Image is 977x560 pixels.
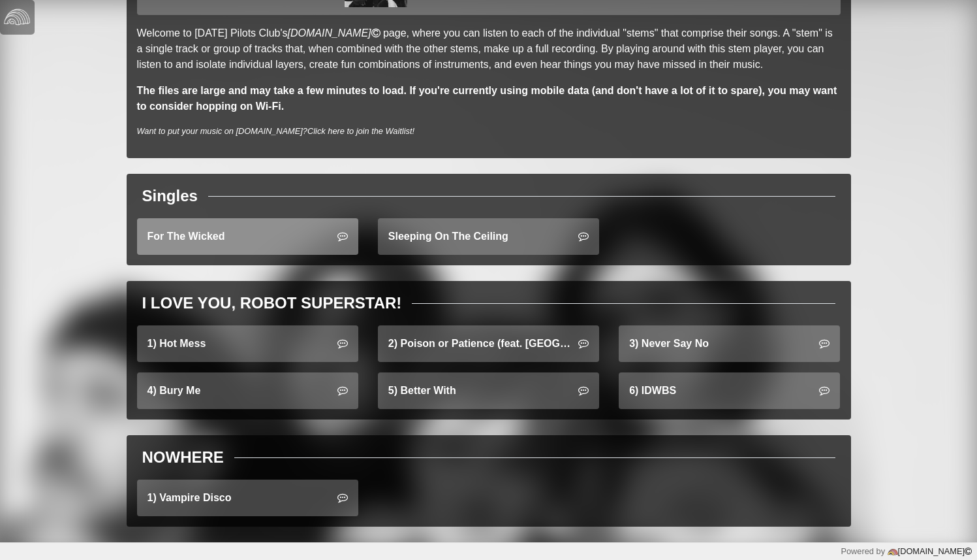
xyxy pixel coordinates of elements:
a: 6) IDWBS [619,372,840,409]
strong: The files are large and may take a few minutes to load. If you're currently using mobile data (an... [137,85,837,112]
a: 3) Never Say No [619,325,840,362]
p: Welcome to [DATE] Pilots Club's page, where you can listen to each of the individual "stems" that... [137,25,841,73]
a: 1) Hot Mess [137,325,358,362]
a: For The Wicked [137,218,358,255]
a: 5) Better With [378,372,599,409]
a: 4) Bury Me [137,372,358,409]
a: Click here to join the Waitlist! [307,126,414,136]
a: [DOMAIN_NAME] [885,546,972,556]
i: Want to put your music on [DOMAIN_NAME]? [137,126,415,136]
div: Singles [142,184,198,208]
img: logo-white-4c48a5e4bebecaebe01ca5a9d34031cfd3d4ef9ae749242e8c4bf12ef99f53e8.png [4,4,30,30]
div: Powered by [841,545,972,557]
a: Sleeping On The Ceiling [378,218,599,255]
div: NOWHERE [142,446,224,469]
div: I LOVE YOU, ROBOT SUPERSTAR! [142,291,402,315]
a: 1) Vampire Disco [137,480,358,516]
a: [DOMAIN_NAME] [287,27,382,39]
img: logo-color-e1b8fa5219d03fcd66317c3d3cfaab08a3c62fe3c3b9b34d55d8365b78b1766b.png [888,547,898,557]
a: 2) Poison or Patience (feat. [GEOGRAPHIC_DATA]) [378,325,599,362]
